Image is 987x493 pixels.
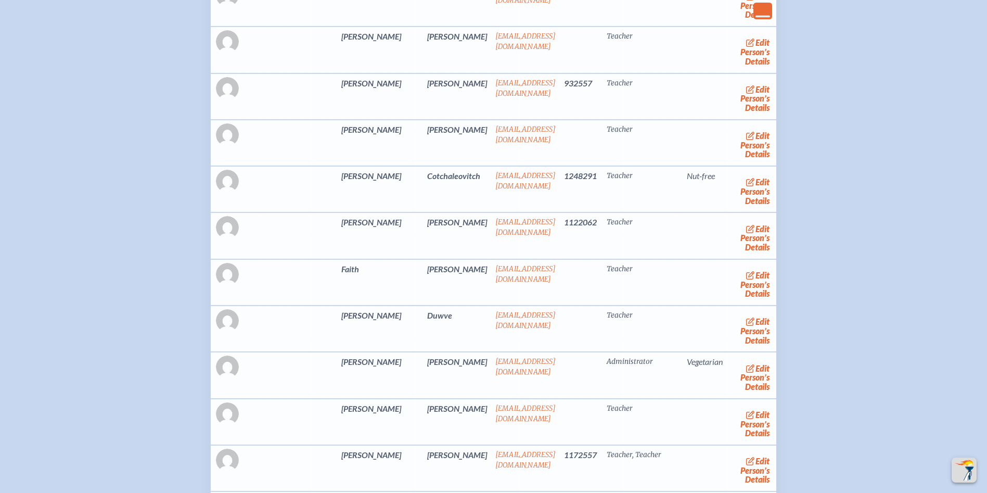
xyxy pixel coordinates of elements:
[337,166,423,212] td: [PERSON_NAME]
[603,259,683,306] td: Teacher
[495,404,556,423] a: [EMAIL_ADDRESS][DOMAIN_NAME]
[216,356,239,378] img: Gravatar
[738,408,773,440] a: editPerson’s Details
[216,30,239,53] img: Gravatar
[755,270,770,280] span: edit
[423,352,491,398] td: [PERSON_NAME]
[495,79,556,98] a: [EMAIL_ADDRESS][DOMAIN_NAME]
[738,221,773,254] a: editPerson’s Details
[755,177,770,187] span: edit
[423,259,491,306] td: [PERSON_NAME]
[423,166,491,212] td: Cotchaleovitch
[495,357,556,376] a: [EMAIL_ADDRESS][DOMAIN_NAME]
[216,123,239,146] img: Gravatar
[337,306,423,352] td: [PERSON_NAME]
[423,120,491,166] td: [PERSON_NAME]
[560,445,603,491] td: 1172557
[423,212,491,259] td: [PERSON_NAME]
[603,73,683,120] td: Teacher
[337,73,423,120] td: [PERSON_NAME]
[495,311,556,330] a: [EMAIL_ADDRESS][DOMAIN_NAME]
[738,268,773,301] a: editPerson’s Details
[755,37,770,47] span: edit
[603,445,683,491] td: Teacher, Teacher
[216,309,239,332] img: Gravatar
[603,166,683,212] td: Teacher
[423,27,491,73] td: [PERSON_NAME]
[495,171,556,191] a: [EMAIL_ADDRESS][DOMAIN_NAME]
[755,131,770,141] span: edit
[738,454,773,487] a: editPerson’s Details
[423,73,491,120] td: [PERSON_NAME]
[755,317,770,326] span: edit
[337,120,423,166] td: [PERSON_NAME]
[738,129,773,161] a: editPerson’s Details
[560,166,603,212] td: 1248291
[495,125,556,144] a: [EMAIL_ADDRESS][DOMAIN_NAME]
[755,84,770,94] span: edit
[952,458,977,483] button: Scroll Top
[337,259,423,306] td: Faith
[755,410,770,420] span: edit
[738,35,773,68] a: editPerson’s Details
[337,27,423,73] td: [PERSON_NAME]
[603,306,683,352] td: Teacher
[560,73,603,120] td: 932557
[216,216,239,239] img: Gravatar
[603,27,683,73] td: Teacher
[687,357,723,367] span: Vegetarian
[738,361,773,394] a: editPerson’s Details
[337,399,423,445] td: [PERSON_NAME]
[603,120,683,166] td: Teacher
[755,363,770,373] span: edit
[423,399,491,445] td: [PERSON_NAME]
[738,82,773,115] a: editPerson’s Details
[738,175,773,208] a: editPerson’s Details
[216,77,239,100] img: Gravatar
[755,224,770,234] span: edit
[337,352,423,398] td: [PERSON_NAME]
[495,264,556,284] a: [EMAIL_ADDRESS][DOMAIN_NAME]
[687,171,715,181] span: Nut-free
[495,218,556,237] a: [EMAIL_ADDRESS][DOMAIN_NAME]
[495,450,556,470] a: [EMAIL_ADDRESS][DOMAIN_NAME]
[423,306,491,352] td: Duwve
[216,170,239,193] img: Gravatar
[954,460,975,481] img: To the top
[755,456,770,466] span: edit
[423,445,491,491] td: [PERSON_NAME]
[216,449,239,472] img: Gravatar
[560,212,603,259] td: 1122062
[603,352,683,398] td: Administrator
[495,32,556,51] a: [EMAIL_ADDRESS][DOMAIN_NAME]
[738,314,773,347] a: editPerson’s Details
[337,445,423,491] td: [PERSON_NAME]
[603,399,683,445] td: Teacher
[216,263,239,286] img: Gravatar
[216,402,239,425] img: Gravatar
[603,212,683,259] td: Teacher
[337,212,423,259] td: [PERSON_NAME]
